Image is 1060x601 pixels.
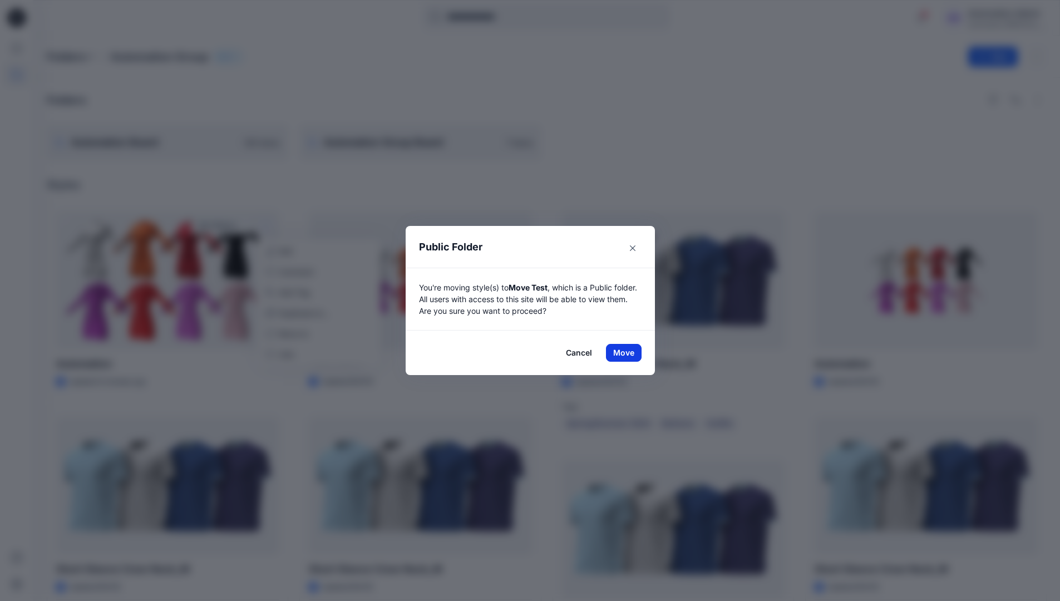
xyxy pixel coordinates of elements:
strong: Move Test [509,283,548,292]
button: Close [624,239,642,257]
button: Cancel [559,344,599,362]
p: You're moving style(s) to , which is a Public folder. All users with access to this site will be ... [419,282,642,317]
header: Public Folder [406,226,643,268]
button: Move [606,344,642,362]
